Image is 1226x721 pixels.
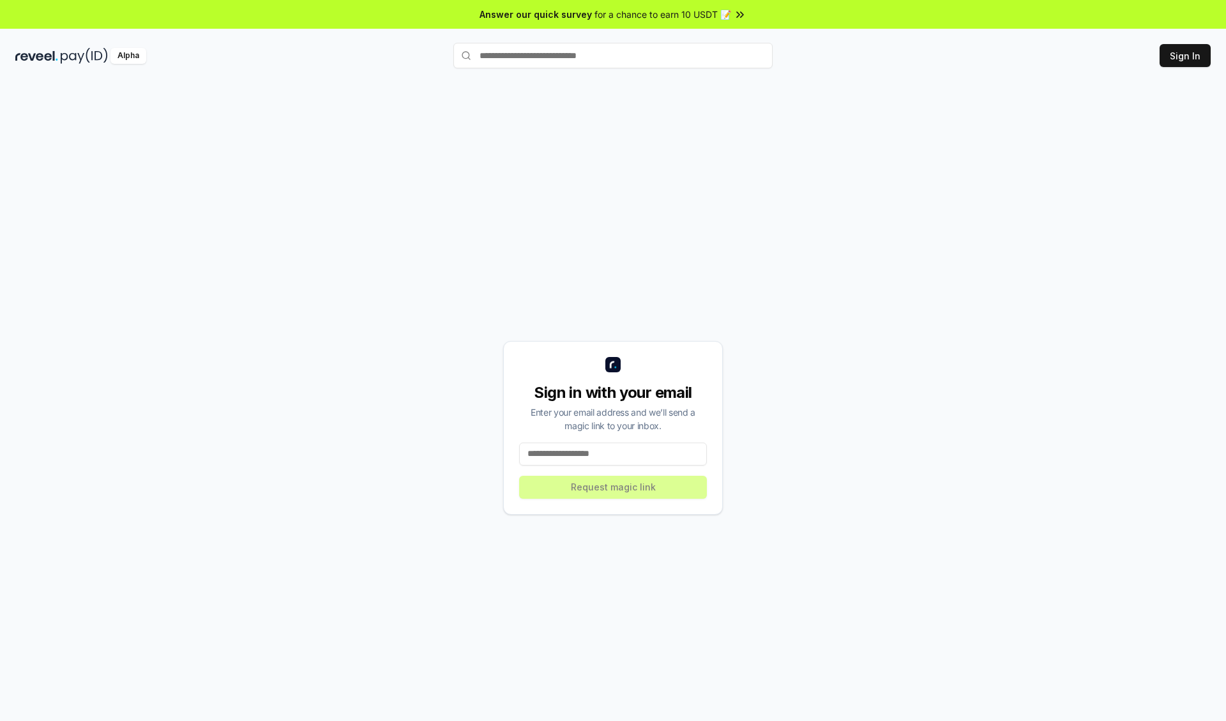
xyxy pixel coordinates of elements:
div: Enter your email address and we’ll send a magic link to your inbox. [519,406,707,432]
button: Sign In [1160,44,1211,67]
img: pay_id [61,48,108,64]
span: Answer our quick survey [480,8,592,21]
img: reveel_dark [15,48,58,64]
div: Alpha [110,48,146,64]
div: Sign in with your email [519,383,707,403]
img: logo_small [605,357,621,372]
span: for a chance to earn 10 USDT 📝 [594,8,731,21]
